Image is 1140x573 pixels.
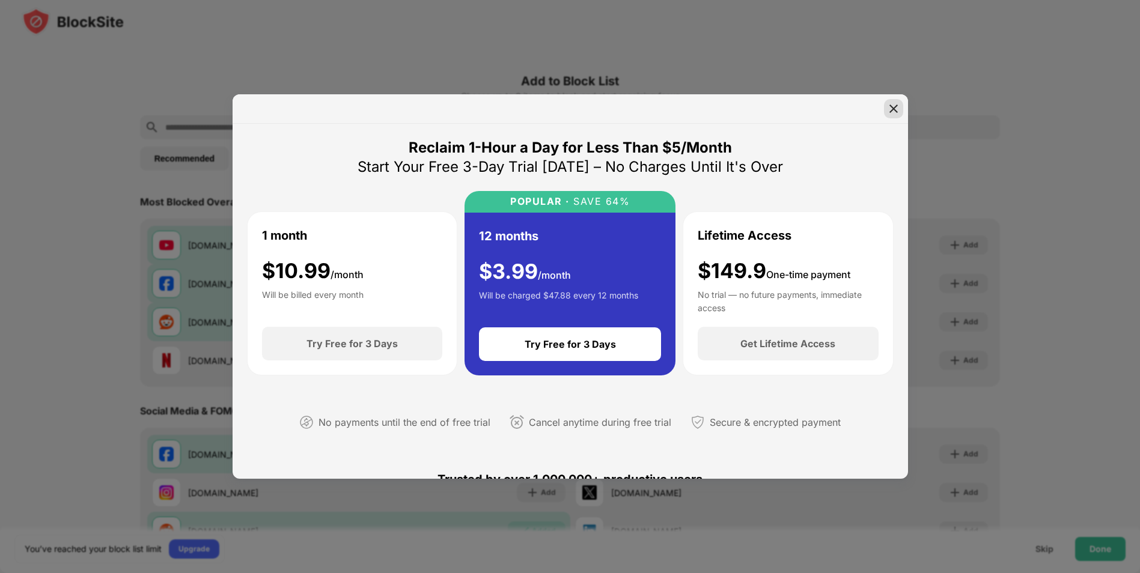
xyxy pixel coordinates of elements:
div: Start Your Free 3-Day Trial [DATE] – No Charges Until It's Over [358,157,783,177]
div: SAVE 64% [570,196,630,207]
div: Get Lifetime Access [740,338,835,350]
div: $149.9 [698,259,850,283]
img: not-paying [299,415,314,429]
div: Lifetime Access [698,226,791,244]
div: Cancel anytime during free trial [529,414,671,431]
div: Try Free for 3 Days [306,338,398,350]
div: POPULAR · [510,196,570,207]
div: Will be billed every month [262,288,364,312]
img: secured-payment [690,415,705,429]
span: One-time payment [766,268,850,280]
div: Try Free for 3 Days [525,338,616,350]
div: No trial — no future payments, immediate access [698,288,879,312]
div: $ 10.99 [262,259,364,283]
div: 1 month [262,226,307,244]
div: 12 months [479,227,538,245]
span: /month [538,269,571,281]
div: No payments until the end of free trial [319,414,490,431]
div: Secure & encrypted payment [710,414,841,431]
div: $ 3.99 [479,259,571,284]
img: cancel-anytime [510,415,524,429]
div: Trusted by over 1,000,000+ productive users [247,450,894,508]
div: Reclaim 1-Hour a Day for Less Than $5/Month [409,138,732,157]
div: Will be charged $47.88 every 12 months [479,289,638,313]
span: /month [331,268,364,280]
